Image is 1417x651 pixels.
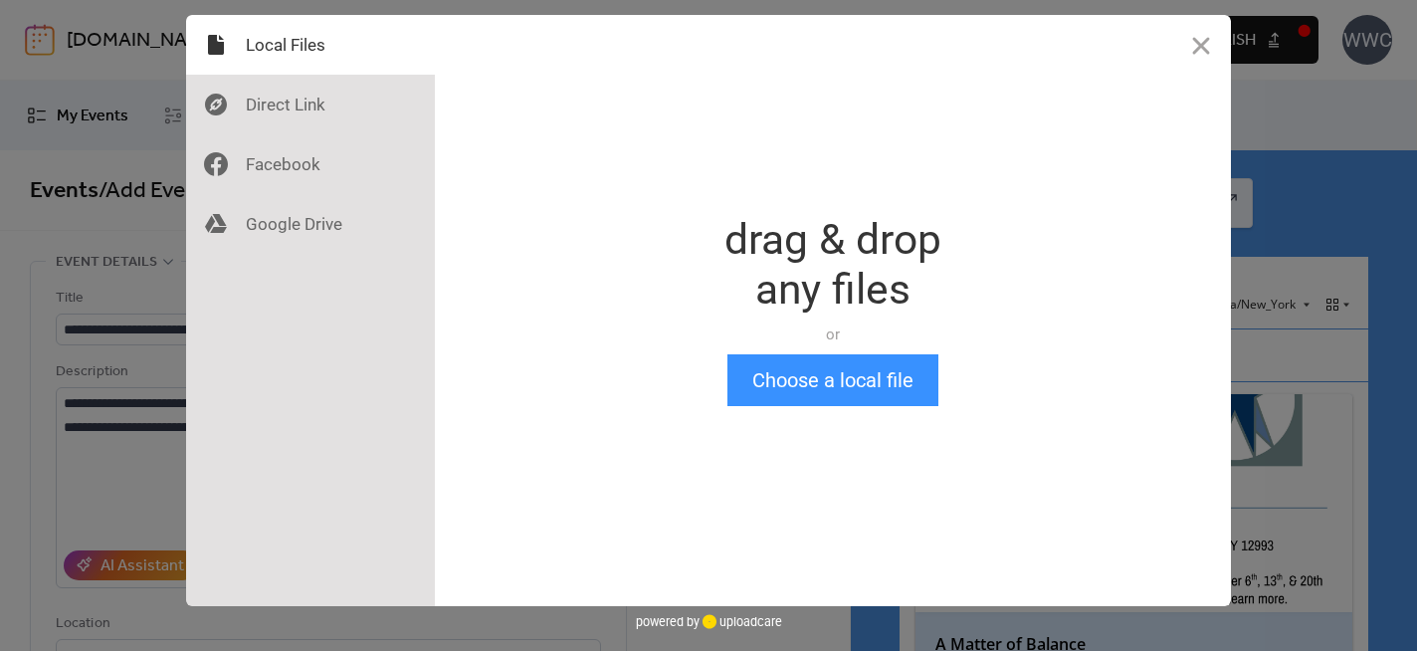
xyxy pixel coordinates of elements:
div: powered by [636,606,782,636]
div: Google Drive [186,194,435,254]
div: drag & drop any files [724,215,941,315]
div: Local Files [186,15,435,75]
div: or [724,325,941,344]
div: Direct Link [186,75,435,134]
div: Facebook [186,134,435,194]
button: Choose a local file [727,354,938,406]
a: uploadcare [700,614,782,629]
button: Close [1171,15,1231,75]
